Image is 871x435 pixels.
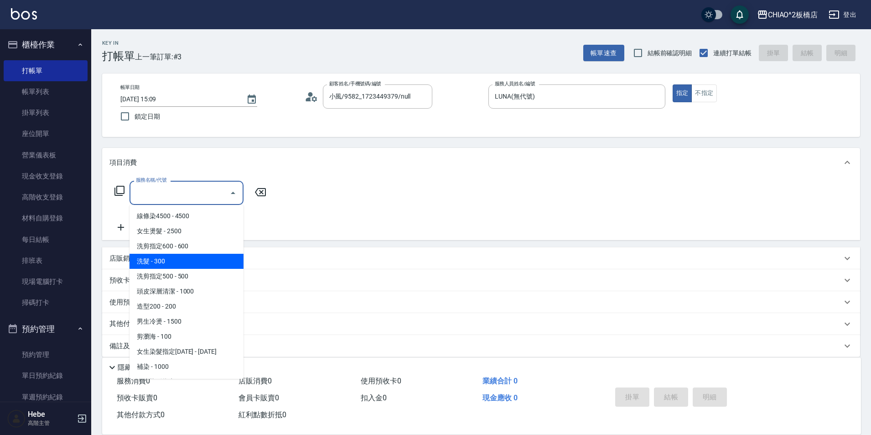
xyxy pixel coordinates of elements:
[482,377,518,385] span: 業績合計 0
[4,166,88,187] a: 現金收支登錄
[102,247,860,269] div: 店販銷售
[361,377,401,385] span: 使用預收卡 0
[4,344,88,365] a: 預約管理
[4,60,88,81] a: 打帳單
[109,158,137,168] p: 項目消費
[329,80,381,87] label: 顧客姓名/手機號碼/編號
[109,341,144,351] p: 備註及來源
[7,409,26,428] img: Person
[117,410,165,419] span: 其他付款方式 0
[117,393,157,402] span: 預收卡販賣 0
[130,359,244,374] span: 補染 - 1000
[117,377,150,385] span: 服務消費 0
[713,48,752,58] span: 連續打單結帳
[4,365,88,386] a: 單日預約紀錄
[4,123,88,144] a: 座位開單
[28,419,74,427] p: 高階主管
[731,5,749,24] button: save
[4,33,88,57] button: 櫃檯作業
[241,89,263,110] button: Choose date, selected date is 2025-09-23
[130,284,244,299] span: 頭皮深層清潔 - 1000
[4,387,88,408] a: 單週預約紀錄
[825,6,860,23] button: 登出
[130,299,244,314] span: 造型200 - 200
[130,209,244,224] span: 線條染4500 - 4500
[583,45,624,62] button: 帳單速查
[4,292,88,313] a: 掃碼打卡
[4,271,88,292] a: 現場電腦打卡
[135,51,182,63] span: 上一筆訂單:#3
[4,145,88,166] a: 營業儀表板
[130,314,244,329] span: 男生冷燙 - 1500
[495,80,535,87] label: 服務人員姓名/編號
[130,254,244,269] span: 洗髮 - 300
[4,250,88,271] a: 排班表
[4,317,88,341] button: 預約管理
[102,335,860,357] div: 備註及來源
[109,254,137,263] p: 店販銷售
[648,48,692,58] span: 結帳前確認明細
[28,410,74,419] h5: Hebe
[4,229,88,250] a: 每日結帳
[118,363,159,372] p: 隱藏業績明細
[136,177,166,183] label: 服務名稱/代號
[102,40,135,46] h2: Key In
[120,92,237,107] input: YYYY/MM/DD hh:mm
[238,410,286,419] span: 紅利點數折抵 0
[102,291,860,313] div: 使用預收卡
[226,186,240,200] button: Close
[102,50,135,63] h3: 打帳單
[4,102,88,123] a: 掛單列表
[691,84,717,102] button: 不指定
[753,5,822,24] button: CHIAO^2板橋店
[238,377,272,385] span: 店販消費 0
[4,81,88,102] a: 帳單列表
[4,208,88,229] a: 材料自購登錄
[130,224,244,239] span: 女生燙髮 - 2500
[109,298,144,307] p: 使用預收卡
[130,269,244,284] span: 洗剪指定500 - 500
[238,393,279,402] span: 會員卡販賣 0
[120,84,140,91] label: 帳單日期
[482,393,518,402] span: 現金應收 0
[135,112,160,121] span: 鎖定日期
[130,239,244,254] span: 洗剪指定600 - 600
[768,9,818,21] div: CHIAO^2板橋店
[102,269,860,291] div: 預收卡販賣
[673,84,692,102] button: 指定
[130,374,244,389] span: 男生染髮指定 - 1500
[130,344,244,359] span: 女生染髮指定[DATE] - [DATE]
[109,319,193,329] p: 其他付款方式
[109,276,144,285] p: 預收卡販賣
[11,8,37,20] img: Logo
[4,187,88,208] a: 高階收支登錄
[130,329,244,344] span: 剪瀏海 - 100
[102,313,860,335] div: 其他付款方式入金可用餘額: 0
[361,393,387,402] span: 扣入金 0
[102,148,860,177] div: 項目消費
